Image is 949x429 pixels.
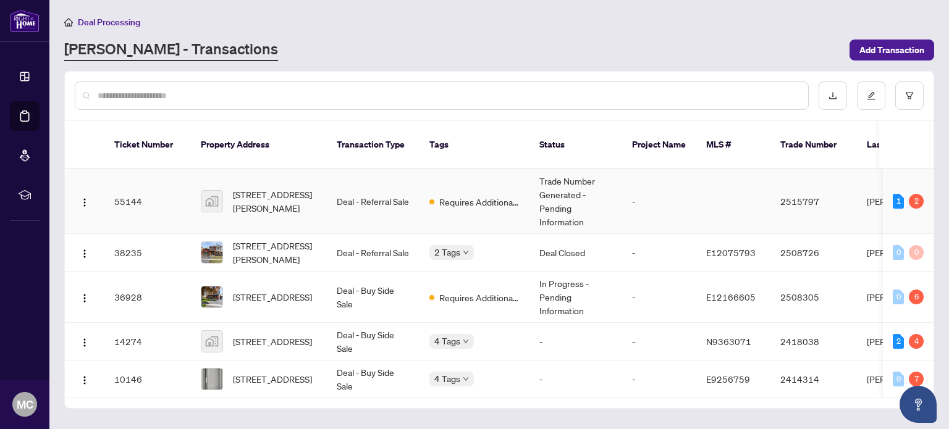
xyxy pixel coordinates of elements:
img: Logo [80,198,90,207]
div: 0 [909,245,924,260]
img: thumbnail-img [201,369,222,389]
span: down [463,249,469,256]
img: logo [10,9,40,32]
td: - [622,360,696,398]
td: - [529,360,622,398]
span: E12166605 [706,291,756,302]
span: [STREET_ADDRESS] [233,290,312,304]
td: 38235 [104,234,191,272]
span: N9363071 [706,336,751,347]
div: 2 [909,194,924,209]
div: 6 [909,289,924,304]
button: Add Transaction [850,40,934,60]
button: Logo [75,191,95,211]
td: 36928 [104,272,191,323]
img: thumbnail-img [201,191,222,212]
div: 7 [909,372,924,386]
div: 0 [893,372,904,386]
td: 55144 [104,169,191,234]
th: Project Name [622,121,696,169]
span: 4 Tags [434,372,460,386]
td: 2508305 [770,272,857,323]
button: edit [857,81,885,110]
button: Open asap [900,386,937,423]
span: down [463,376,469,382]
button: download [819,81,847,110]
button: Logo [75,369,95,389]
span: [STREET_ADDRESS] [233,335,312,348]
td: 14274 [104,323,191,360]
span: [STREET_ADDRESS][PERSON_NAME] [233,239,317,266]
div: 0 [893,245,904,260]
a: [PERSON_NAME] - Transactions [64,39,278,61]
span: 4 Tags [434,334,460,348]
div: 4 [909,334,924,349]
th: Status [529,121,622,169]
div: 1 [893,194,904,209]
td: - [622,272,696,323]
td: Deal - Referral Sale [327,169,420,234]
span: home [64,18,73,27]
td: 2508726 [770,234,857,272]
td: - [622,169,696,234]
span: MC [17,396,33,413]
th: MLS # [696,121,770,169]
td: - [622,234,696,272]
img: thumbnail-img [201,242,222,263]
th: Ticket Number [104,121,191,169]
th: Trade Number [770,121,857,169]
span: filter [905,91,914,100]
span: Deal Processing [78,17,140,28]
th: Tags [420,121,529,169]
td: Deal - Referral Sale [327,234,420,272]
td: Trade Number Generated - Pending Information [529,169,622,234]
span: 2 Tags [434,245,460,259]
th: Property Address [191,121,327,169]
img: Logo [80,338,90,348]
button: Logo [75,243,95,262]
td: 2515797 [770,169,857,234]
img: Logo [80,293,90,303]
span: Requires Additional Docs [439,291,520,304]
td: Deal Closed [529,234,622,272]
span: down [463,338,469,344]
span: [STREET_ADDRESS] [233,372,312,386]
td: In Progress - Pending Information [529,272,622,323]
img: thumbnail-img [201,286,222,307]
img: Logo [80,375,90,385]
button: filter [895,81,924,110]
td: 10146 [104,360,191,398]
div: 0 [893,289,904,304]
img: thumbnail-img [201,331,222,352]
th: Transaction Type [327,121,420,169]
span: download [829,91,837,100]
td: 2414314 [770,360,857,398]
td: 2418038 [770,323,857,360]
td: Deal - Buy Side Sale [327,272,420,323]
img: Logo [80,249,90,259]
span: Add Transaction [859,40,924,60]
td: - [622,323,696,360]
td: Deal - Buy Side Sale [327,360,420,398]
span: [STREET_ADDRESS][PERSON_NAME] [233,188,317,215]
span: E12075793 [706,247,756,258]
button: Logo [75,331,95,351]
div: 2 [893,334,904,349]
td: - [529,323,622,360]
span: edit [867,91,875,100]
span: Requires Additional Docs [439,195,520,209]
span: E9256759 [706,373,750,385]
td: Deal - Buy Side Sale [327,323,420,360]
button: Logo [75,287,95,307]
